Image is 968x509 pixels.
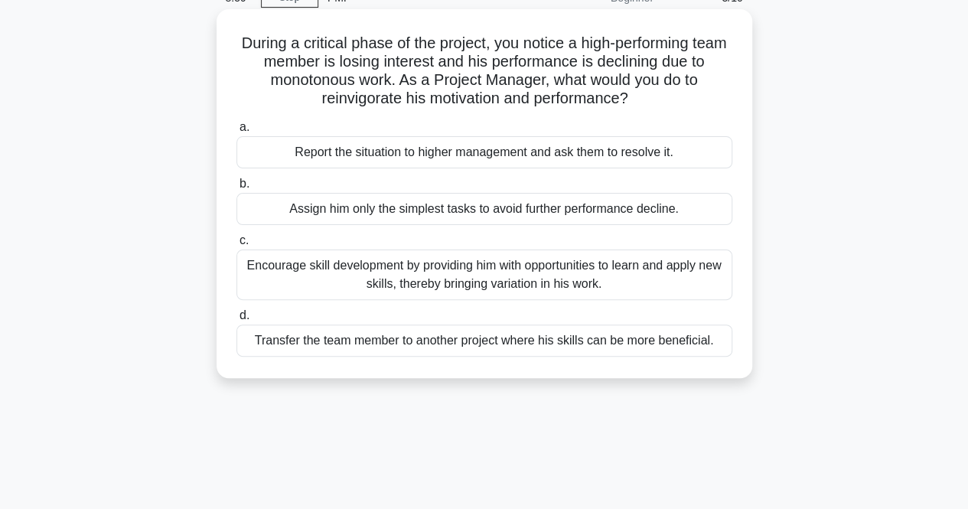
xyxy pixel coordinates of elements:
[236,250,732,300] div: Encourage skill development by providing him with opportunities to learn and apply new skills, th...
[235,34,734,109] h5: During a critical phase of the project, you notice a high-performing team member is losing intere...
[236,325,732,357] div: Transfer the team member to another project where his skills can be more beneficial.
[240,308,249,321] span: d.
[240,233,249,246] span: c.
[240,120,249,133] span: a.
[236,193,732,225] div: Assign him only the simplest tasks to avoid further performance decline.
[240,177,249,190] span: b.
[236,136,732,168] div: Report the situation to higher management and ask them to resolve it.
